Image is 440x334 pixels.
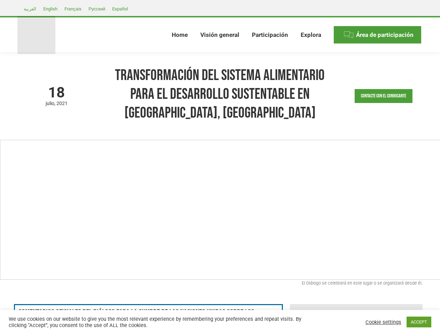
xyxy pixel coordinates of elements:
[17,85,96,100] span: 18
[24,6,36,11] span: العربية
[20,5,40,13] a: العربية
[343,30,354,40] img: Menu icon
[85,5,109,13] a: Русский
[355,89,412,103] a: Contacte con el convocante
[103,66,338,122] h1: Transformación del Sistema alimentario para el desarrollo sustentable en [GEOGRAPHIC_DATA], [GEOG...
[112,6,128,11] span: Español
[56,101,68,106] span: 2021
[407,317,431,327] a: ACCEPT
[43,6,57,11] span: English
[40,5,61,13] a: English
[61,5,85,13] a: Français
[17,280,423,290] div: El Diálogo se celebrará en este lugar o se organizará desde él.
[301,31,321,39] span: Explora
[365,319,401,325] a: Cookie settings
[18,309,278,325] h3: Comentarios oficiales del Diálogo para la Cumbre de las Naciones Unidas sobre los Sistemas Alimen...
[172,31,188,39] span: Home
[17,16,55,54] img: Food Systems Summit Dialogues
[200,31,239,39] span: Visión general
[64,6,82,11] span: Français
[109,5,131,13] a: Español
[88,6,105,11] span: Русский
[356,31,414,39] span: Área de participación
[46,101,56,106] span: julio
[9,316,304,328] div: We use cookies on our website to give you the most relevant experience by remembering your prefer...
[252,31,288,39] span: Participación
